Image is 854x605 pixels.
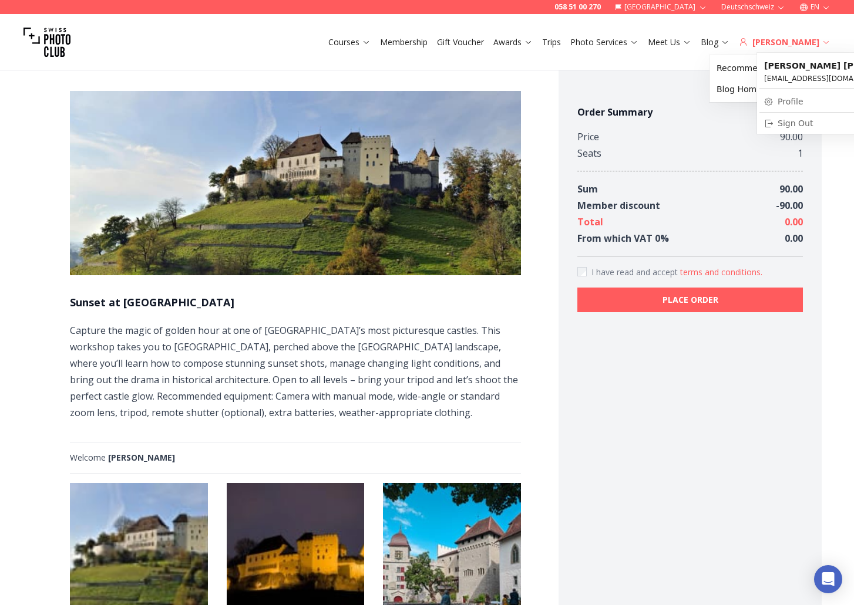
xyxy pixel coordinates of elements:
span: 0.00 [785,215,803,228]
button: Blog [696,34,734,50]
button: Courses [324,34,375,50]
a: Awards [493,36,533,48]
a: Photo Services [570,36,638,48]
button: Meet Us [643,34,696,50]
a: Trips [542,36,561,48]
div: Price [577,129,599,145]
div: - 90.00 [776,197,803,214]
span: 0.00 [785,232,803,245]
h1: Sunset at [GEOGRAPHIC_DATA] [70,294,521,310]
button: Awards [489,34,537,50]
div: From which VAT 0 % [577,230,669,246]
div: Seats [577,145,601,161]
div: Total [577,214,603,230]
a: 058 51 00 270 [554,2,601,12]
button: Membership [375,34,432,50]
button: Photo Services [566,34,643,50]
a: Blog [701,36,729,48]
a: Meet Us [648,36,691,48]
p: Capture the magic of golden hour at one of [GEOGRAPHIC_DATA]’s most picturesque castles. This wor... [70,322,521,421]
div: 1 [798,145,803,161]
img: Swiss photo club [23,19,70,66]
span: I have read and accept [591,266,680,278]
a: Courses [328,36,371,48]
h4: Order Summary [577,105,803,119]
div: Member discount [577,197,660,214]
a: Membership [380,36,428,48]
button: Accept termsI have read and accept [680,266,762,278]
button: Trips [537,34,566,50]
div: 90.00 [780,129,803,145]
div: [PERSON_NAME] [739,36,831,48]
div: Welcome [70,452,521,464]
img: Sunset at Lenzburg Castle [70,91,521,275]
div: Open Intercom Messenger [814,565,842,593]
button: PLACE ORDER [577,288,803,312]
span: 90.00 [779,182,803,195]
b: PLACE ORDER [663,294,718,306]
a: Gift Voucher [437,36,484,48]
div: Sum [577,181,598,197]
input: Accept terms [577,267,587,276]
button: Gift Voucher [432,34,489,50]
b: [PERSON_NAME] [108,452,175,463]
